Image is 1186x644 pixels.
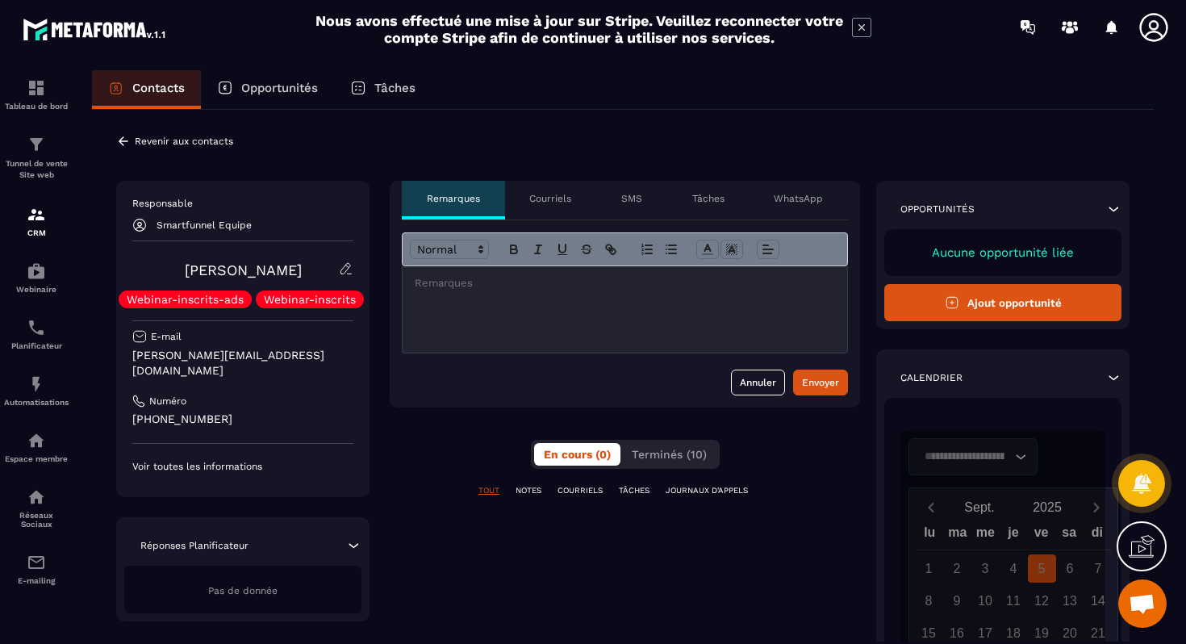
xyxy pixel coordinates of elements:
[315,12,844,46] h2: Nous avons effectué une mise à jour sur Stripe. Veuillez reconnecter votre compte Stripe afin de ...
[793,370,848,395] button: Envoyer
[4,285,69,294] p: Webinaire
[900,245,1105,260] p: Aucune opportunité liée
[4,454,69,463] p: Espace membre
[622,443,716,466] button: Terminés (10)
[132,81,185,95] p: Contacts
[4,511,69,529] p: Réseaux Sociaux
[140,539,248,552] p: Réponses Planificateur
[132,348,353,378] p: [PERSON_NAME][EMAIL_ADDRESS][DOMAIN_NAME]
[208,585,278,596] span: Pas de donnée
[4,66,69,123] a: formationformationTableau de bord
[900,203,975,215] p: Opportunités
[374,81,416,95] p: Tâches
[731,370,785,395] button: Annuler
[4,398,69,407] p: Automatisations
[23,15,168,44] img: logo
[621,192,642,205] p: SMS
[1118,579,1167,628] a: Ouvrir le chat
[27,431,46,450] img: automations
[241,81,318,95] p: Opportunités
[534,443,620,466] button: En cours (0)
[27,135,46,154] img: formation
[884,284,1121,321] button: Ajout opportunité
[4,123,69,193] a: formationformationTunnel de vente Site web
[185,261,302,278] a: [PERSON_NAME]
[692,192,725,205] p: Tâches
[4,341,69,350] p: Planificateur
[802,374,839,391] div: Envoyer
[4,475,69,541] a: social-networksocial-networkRéseaux Sociaux
[4,362,69,419] a: automationsautomationsAutomatisations
[774,192,823,205] p: WhatsApp
[619,485,649,496] p: TÂCHES
[127,294,244,305] p: Webinar-inscrits-ads
[4,193,69,249] a: formationformationCRM
[201,70,334,109] a: Opportunités
[558,485,603,496] p: COURRIELS
[132,460,353,473] p: Voir toutes les informations
[4,249,69,306] a: automationsautomationsWebinaire
[632,448,707,461] span: Terminés (10)
[544,448,611,461] span: En cours (0)
[151,330,182,343] p: E-mail
[27,487,46,507] img: social-network
[132,197,353,210] p: Responsable
[516,485,541,496] p: NOTES
[4,576,69,585] p: E-mailing
[4,228,69,237] p: CRM
[135,136,233,147] p: Revenir aux contacts
[666,485,748,496] p: JOURNAUX D'APPELS
[27,374,46,394] img: automations
[4,158,69,181] p: Tunnel de vente Site web
[92,70,201,109] a: Contacts
[27,78,46,98] img: formation
[900,371,963,384] p: Calendrier
[27,261,46,281] img: automations
[157,220,252,231] p: Smartfunnel Equipe
[27,205,46,224] img: formation
[149,395,186,408] p: Numéro
[27,318,46,337] img: scheduler
[264,294,356,305] p: Webinar-inscrits
[4,541,69,597] a: emailemailE-mailing
[427,192,480,205] p: Remarques
[478,485,499,496] p: TOUT
[334,70,432,109] a: Tâches
[4,102,69,111] p: Tableau de bord
[132,412,353,427] p: [PHONE_NUMBER]
[529,192,571,205] p: Courriels
[27,553,46,572] img: email
[4,306,69,362] a: schedulerschedulerPlanificateur
[4,419,69,475] a: automationsautomationsEspace membre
